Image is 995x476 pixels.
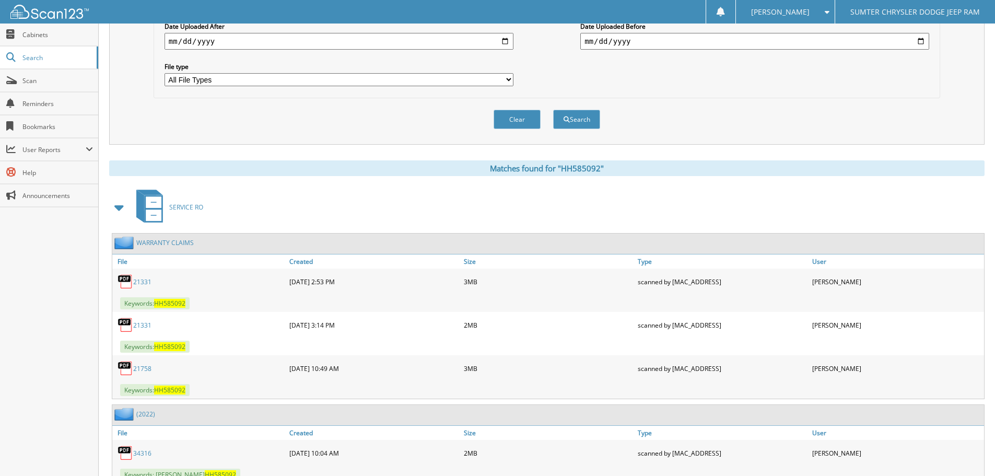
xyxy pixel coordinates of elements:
div: [PERSON_NAME] [810,315,984,335]
span: Keywords: [120,297,190,309]
span: Bookmarks [22,122,93,131]
img: PDF.png [118,274,133,289]
span: Keywords: [120,341,190,353]
div: [PERSON_NAME] [810,358,984,379]
a: File [112,254,287,269]
a: Created [287,426,461,440]
a: Size [461,254,636,269]
span: HH585092 [154,299,185,308]
img: scan123-logo-white.svg [10,5,89,19]
div: 3MB [461,271,636,292]
img: PDF.png [118,361,133,376]
label: Date Uploaded Before [580,22,929,31]
input: end [580,33,929,50]
button: Search [553,110,600,129]
a: Created [287,254,461,269]
a: Type [635,426,810,440]
input: start [165,33,513,50]
span: Reminders [22,99,93,108]
div: 3MB [461,358,636,379]
span: [PERSON_NAME] [751,9,810,15]
div: [PERSON_NAME] [810,271,984,292]
span: Announcements [22,191,93,200]
span: SUMTER CHRYSLER DODGE JEEP RAM [850,9,980,15]
img: folder2.png [114,236,136,249]
span: HH585092 [154,386,185,394]
a: 21758 [133,364,151,373]
div: scanned by [MAC_ADDRESS] [635,443,810,463]
div: [PERSON_NAME] [810,443,984,463]
a: Type [635,254,810,269]
span: HH585092 [154,342,185,351]
label: File type [165,62,513,71]
a: 21331 [133,321,151,330]
a: SERVICE RO [130,187,203,228]
div: 2MB [461,315,636,335]
img: folder2.png [114,408,136,421]
a: 34316 [133,449,151,458]
span: Cabinets [22,30,93,39]
div: Matches found for "HH585092" [109,160,985,176]
span: SERVICE RO [169,203,203,212]
div: [DATE] 3:14 PM [287,315,461,335]
a: WARRANTY CLAIMS [136,238,194,247]
span: Keywords: [120,384,190,396]
a: Size [461,426,636,440]
a: File [112,426,287,440]
div: [DATE] 2:53 PM [287,271,461,292]
span: User Reports [22,145,86,154]
div: 2MB [461,443,636,463]
a: 21331 [133,277,151,286]
span: Search [22,53,91,62]
img: PDF.png [118,445,133,461]
a: (2022) [136,410,155,419]
a: User [810,254,984,269]
iframe: Chat Widget [943,426,995,476]
a: User [810,426,984,440]
div: [DATE] 10:49 AM [287,358,461,379]
img: PDF.png [118,317,133,333]
div: scanned by [MAC_ADDRESS] [635,358,810,379]
label: Date Uploaded After [165,22,513,31]
span: Scan [22,76,93,85]
div: [DATE] 10:04 AM [287,443,461,463]
button: Clear [494,110,541,129]
div: scanned by [MAC_ADDRESS] [635,271,810,292]
div: scanned by [MAC_ADDRESS] [635,315,810,335]
span: Help [22,168,93,177]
